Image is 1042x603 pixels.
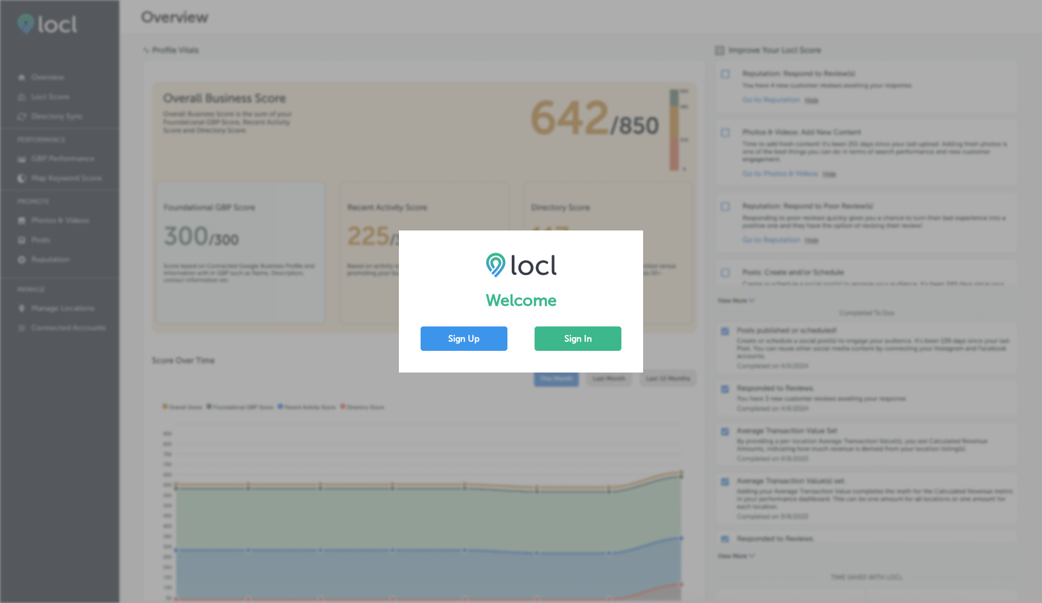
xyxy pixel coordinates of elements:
button: Sign Up [421,326,507,351]
img: LOCL logo [486,252,557,277]
h1: Welcome [421,291,621,310]
button: Sign In [535,326,621,351]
